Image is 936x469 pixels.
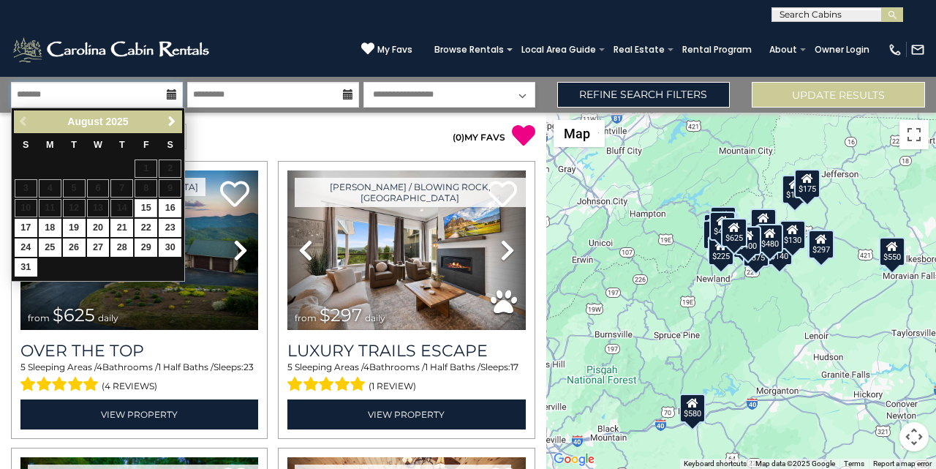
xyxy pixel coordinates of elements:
div: $425 [709,211,736,240]
span: 5 [20,361,26,372]
a: 16 [159,199,181,217]
div: $625 [721,218,747,247]
div: $225 [709,236,735,266]
span: 23 [244,361,254,372]
a: 18 [39,219,61,237]
span: August [67,116,102,127]
img: phone-regular-white.png [888,42,902,57]
span: ( ) [453,132,464,143]
button: Keyboard shortcuts [684,459,747,469]
span: Tuesday [71,140,77,150]
a: Luxury Trails Escape [287,341,525,361]
a: Local Area Guide [514,40,603,60]
div: $125 [710,206,736,235]
a: Rental Program [675,40,759,60]
a: 22 [135,219,157,237]
a: 17 [15,219,37,237]
a: My Favs [361,42,412,57]
span: 0 [456,132,461,143]
div: Sleeping Areas / Bathrooms / Sleeps: [287,361,525,396]
div: $297 [809,230,835,259]
a: About [762,40,804,60]
a: 31 [15,258,37,277]
a: (0)MY FAVS [453,132,505,143]
a: View Property [20,399,258,429]
a: 25 [39,239,61,257]
div: Sleeping Areas / Bathrooms / Sleeps: [20,361,258,396]
a: 30 [159,239,181,257]
span: Wednesday [94,140,102,150]
a: 21 [110,219,133,237]
div: $175 [782,175,808,204]
button: Toggle fullscreen view [899,120,929,149]
span: 1 Half Baths / [158,361,214,372]
a: Terms [844,459,864,468]
a: Add to favorites [220,179,249,211]
span: Map [564,126,590,141]
div: $349 [750,209,777,238]
span: $625 [53,304,95,326]
span: (1 review) [369,377,416,396]
span: (4 reviews) [102,377,157,396]
a: 20 [87,219,110,237]
div: $230 [703,220,730,249]
div: $400 [736,225,762,255]
span: daily [365,312,385,323]
a: 28 [110,239,133,257]
span: from [28,312,50,323]
img: White-1-2.png [11,35,214,64]
span: 4 [363,361,369,372]
span: Monday [46,140,54,150]
a: Owner Login [807,40,877,60]
button: Change map style [554,120,605,147]
span: Sunday [23,140,29,150]
a: 27 [87,239,110,257]
span: $297 [320,304,362,326]
a: 24 [15,239,37,257]
span: Map data ©2025 Google [755,459,835,468]
img: mail-regular-white.png [910,42,925,57]
a: Real Estate [606,40,672,60]
a: [PERSON_NAME] / Blowing Rock, [GEOGRAPHIC_DATA] [295,178,525,207]
span: 4 [97,361,102,372]
img: Google [550,450,598,469]
a: 26 [63,239,86,257]
a: 15 [135,199,157,217]
div: $480 [757,223,783,252]
span: Saturday [167,140,173,150]
span: Thursday [119,140,125,150]
span: Next [166,116,178,127]
a: 19 [63,219,86,237]
span: from [295,312,317,323]
span: 5 [287,361,292,372]
a: Open this area in Google Maps (opens a new window) [550,450,598,469]
a: Next [162,113,181,131]
a: Refine Search Filters [557,82,731,108]
span: Friday [143,140,149,150]
span: daily [98,312,118,323]
div: $580 [680,393,706,422]
div: $175 [794,168,820,198]
span: 17 [510,361,518,372]
div: $550 [879,236,905,266]
div: $140 [766,236,793,265]
div: $375 [744,237,770,266]
span: 2025 [105,116,128,127]
button: Update Results [752,82,925,108]
a: Over The Top [20,341,258,361]
a: View Property [287,399,525,429]
a: Report a map error [873,459,932,468]
a: Browse Rentals [427,40,511,60]
a: 29 [135,239,157,257]
a: 23 [159,219,181,237]
span: My Favs [377,43,412,56]
div: $130 [780,220,806,249]
span: 1 Half Baths / [425,361,480,372]
img: thumbnail_168695581.jpeg [287,170,525,330]
button: Map camera controls [899,422,929,451]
